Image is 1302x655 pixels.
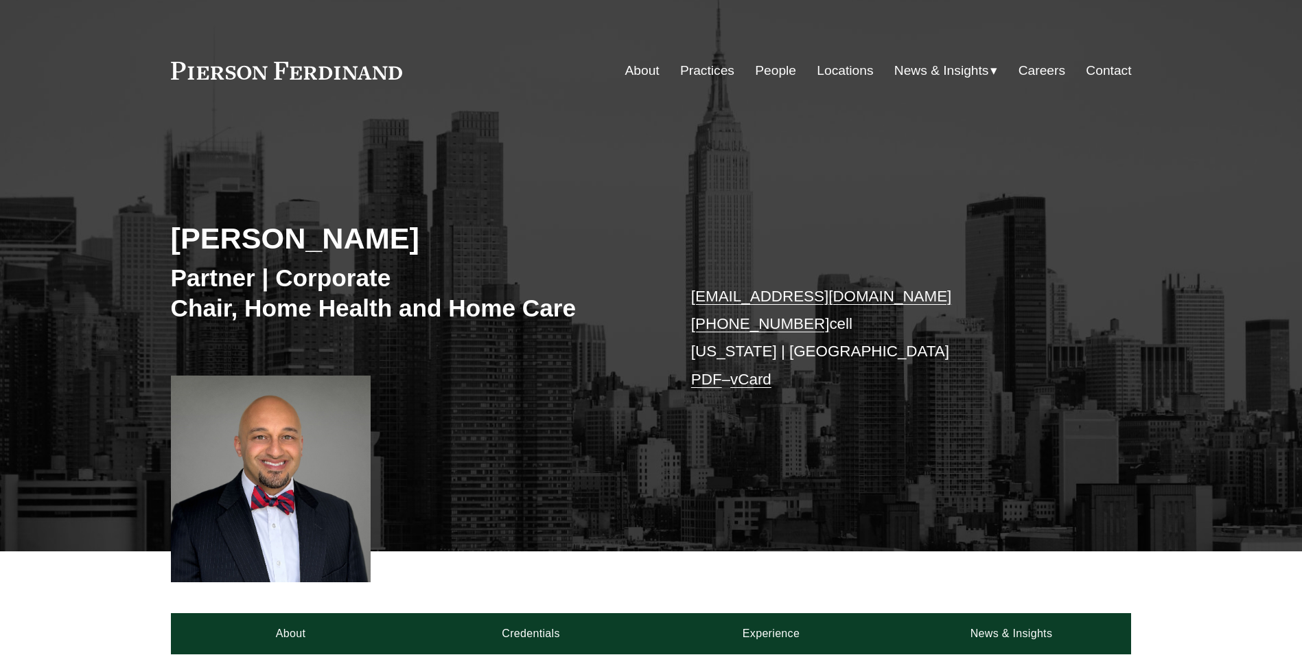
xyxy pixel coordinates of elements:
a: PDF [691,371,722,388]
h3: Partner | Corporate Chair, Home Health and Home Care [171,263,651,323]
a: Contact [1086,58,1131,84]
a: [EMAIL_ADDRESS][DOMAIN_NAME] [691,288,951,305]
span: News & Insights [894,59,989,83]
a: folder dropdown [894,58,998,84]
a: Practices [680,58,734,84]
a: About [625,58,660,84]
a: Experience [651,613,892,654]
a: Careers [1019,58,1065,84]
a: vCard [730,371,771,388]
a: News & Insights [891,613,1131,654]
a: People [755,58,796,84]
a: [PHONE_NUMBER] [691,315,830,332]
p: cell [US_STATE] | [GEOGRAPHIC_DATA] – [691,283,1091,393]
h2: [PERSON_NAME] [171,220,651,256]
a: Credentials [411,613,651,654]
a: Locations [817,58,873,84]
a: About [171,613,411,654]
